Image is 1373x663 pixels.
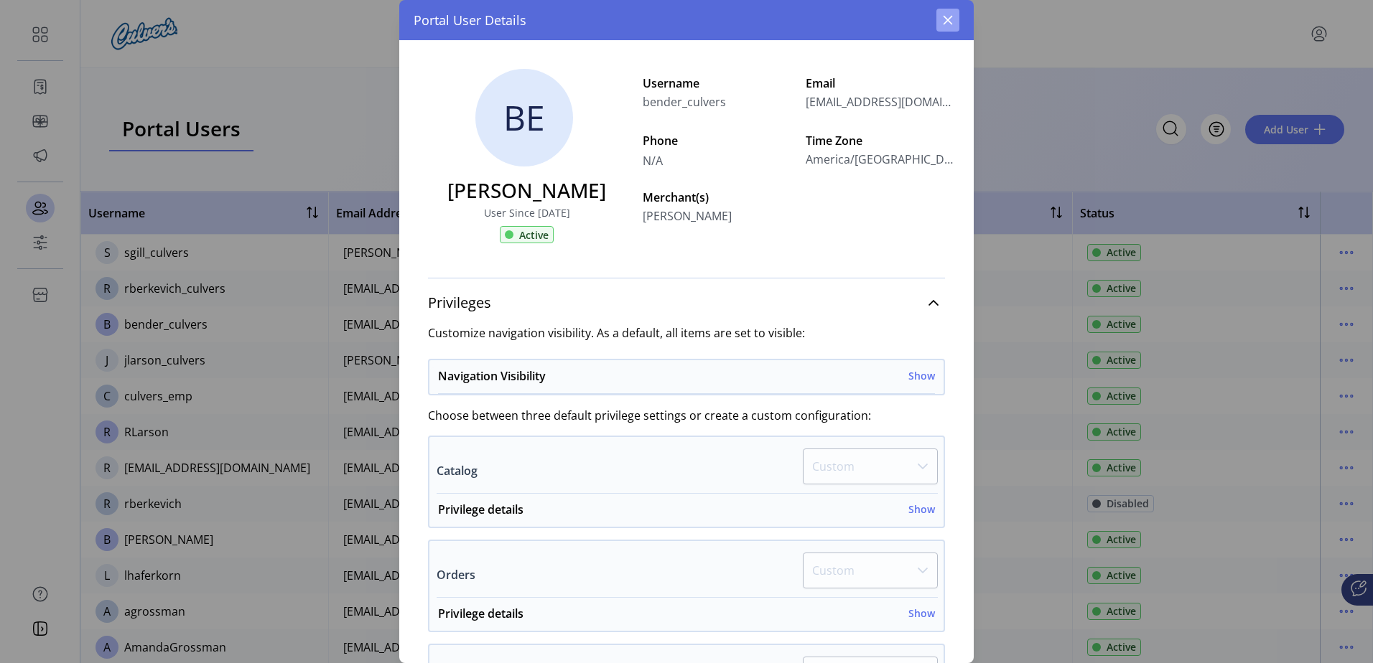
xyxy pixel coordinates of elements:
label: Username [643,75,793,92]
h6: Privilege details [438,501,523,518]
label: Catalog [437,462,478,479]
span: bender_culvers [643,93,726,110]
label: User Since [DATE] [484,205,570,220]
span: N/A [643,149,793,169]
label: Merchant(s) [643,189,793,206]
h3: [PERSON_NAME] [447,175,606,205]
a: Navigation VisibilityShow [429,367,944,394]
span: America/[GEOGRAPHIC_DATA] [806,151,957,168]
h6: Show [908,368,935,383]
h6: Privilege details [438,605,523,622]
span: [PERSON_NAME] [643,207,732,225]
a: Privileges [428,287,945,319]
label: Orders [437,566,475,583]
h6: Show [908,606,935,621]
h6: Show [908,502,935,517]
a: Privilege detailsShow [429,605,944,631]
a: Privilege detailsShow [429,501,944,527]
label: Email [806,75,957,92]
span: BE [503,92,545,144]
span: [EMAIL_ADDRESS][DOMAIN_NAME] [806,93,957,110]
span: Portal User Details [414,11,526,30]
label: Choose between three default privilege settings or create a custom configuration: [428,407,945,424]
span: Active [519,227,549,243]
label: Customize navigation visibility. As a default, all items are set to visible: [428,324,945,342]
span: Privileges [428,296,491,310]
h6: Navigation Visibility [438,367,546,385]
label: Time Zone [806,132,957,149]
span: Phone [643,132,793,149]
